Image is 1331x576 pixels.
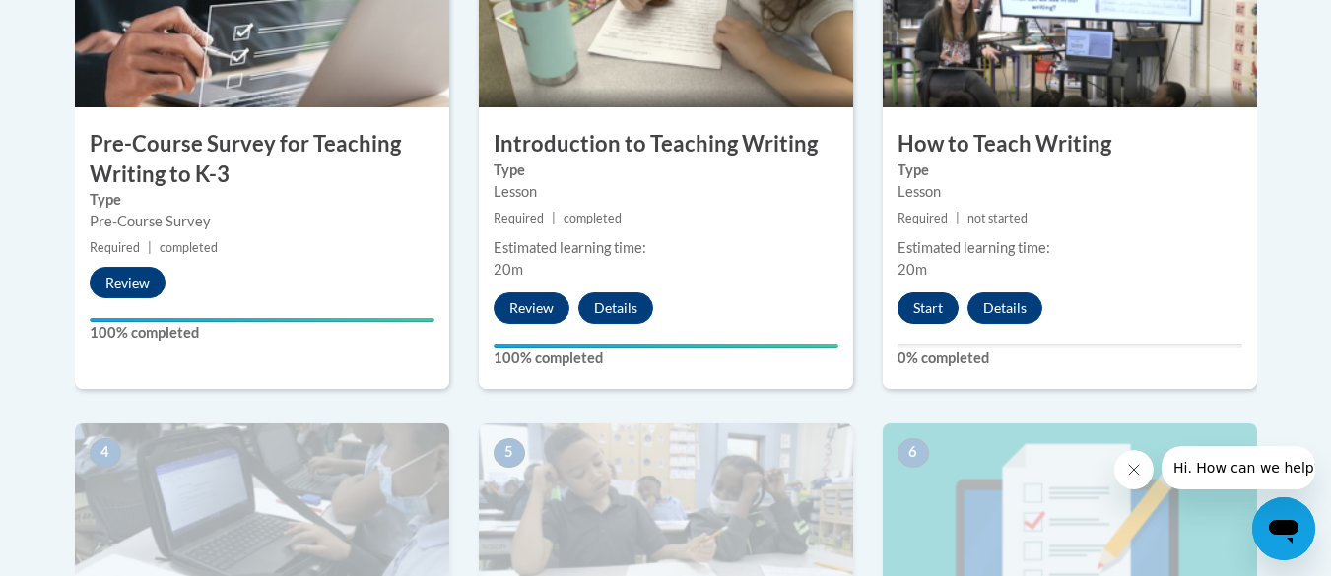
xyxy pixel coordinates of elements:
div: Lesson [494,181,838,203]
iframe: Close message [1114,450,1154,489]
button: Details [967,292,1042,324]
div: Estimated learning time: [898,237,1242,259]
div: Your progress [494,344,838,348]
span: Hi. How can we help? [12,14,160,30]
label: Type [494,160,838,181]
h3: Introduction to Teaching Writing [479,129,853,160]
div: Your progress [90,318,434,322]
span: | [552,211,556,225]
button: Review [494,292,569,324]
span: completed [564,211,622,225]
span: 4 [90,438,121,468]
span: Required [90,240,140,255]
span: not started [967,211,1028,225]
label: 0% completed [898,348,1242,369]
div: Lesson [898,181,1242,203]
iframe: Message from company [1162,446,1315,489]
span: | [956,211,960,225]
span: 20m [898,261,927,278]
label: Type [898,160,1242,181]
span: 5 [494,438,525,468]
span: | [148,240,152,255]
button: Review [90,267,166,298]
span: Required [898,211,948,225]
span: 20m [494,261,523,278]
button: Start [898,292,959,324]
iframe: Button to launch messaging window [1252,497,1315,560]
button: Details [578,292,653,324]
span: completed [160,240,218,255]
div: Estimated learning time: [494,237,838,259]
h3: How to Teach Writing [883,129,1257,160]
h3: Pre-Course Survey for Teaching Writing to K-3 [75,129,449,190]
span: 6 [898,438,929,468]
label: Type [90,189,434,211]
div: Pre-Course Survey [90,211,434,232]
label: 100% completed [90,322,434,344]
span: Required [494,211,544,225]
label: 100% completed [494,348,838,369]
